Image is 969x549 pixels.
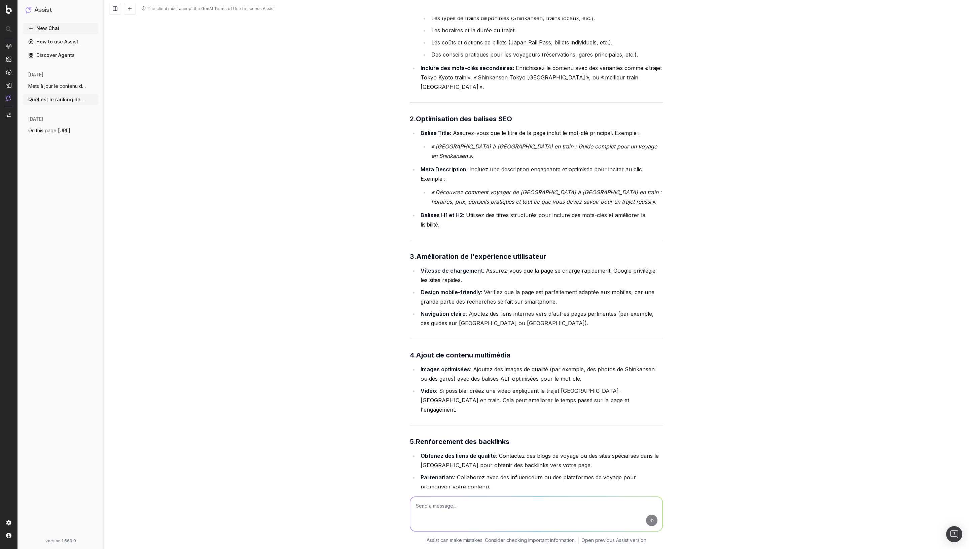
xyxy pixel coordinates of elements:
[23,23,98,34] button: New Chat
[421,474,454,481] strong: Partenariats
[28,71,43,78] span: [DATE]
[6,95,11,101] img: Assist
[6,533,11,538] img: My account
[421,212,463,218] strong: Balises H1 et H2
[23,125,98,136] button: On this page [URL]
[429,38,663,47] li: Les coûts et options de billets (Japan Rail Pass, billets individuels, etc.).
[416,115,512,123] strong: Optimisation des balises SEO
[581,537,646,544] a: Open previous Assist version
[23,36,98,47] a: How to use Assist
[26,5,96,15] button: Assist
[419,63,663,92] li: : Enrichissez le contenu avec des variantes comme « trajet Tokyo Kyoto train », « Shinkansen Toky...
[28,83,87,90] span: Mets à jour le contenu de cette page (te
[419,451,663,470] li: : Contactez des blogs de voyage ou des sites spécialisés dans le [GEOGRAPHIC_DATA] pour obtenir d...
[419,473,663,491] li: : Collaborez avec des influenceurs ou des plateformes de voyage pour promouvoir votre contenu.
[421,310,466,317] strong: Navigation claire
[429,187,663,206] li: .
[416,351,510,359] strong: Ajout de contenu multimédia
[419,365,663,383] li: : Ajoutez des images de qualité (par exemple, des photos de Shinkansen ou des gares) avec des bal...
[6,56,11,62] img: Intelligence
[421,166,466,173] strong: Meta Description
[431,143,659,159] em: « [GEOGRAPHIC_DATA] à [GEOGRAPHIC_DATA] en train : Guide complet pour un voyage en Shinkansen »
[6,520,11,525] img: Setting
[26,538,96,544] div: version: 1.669.0
[34,5,52,15] h1: Assist
[6,69,11,75] img: Activation
[429,13,663,23] li: Les types de trains disponibles (Shinkansen, trains locaux, etc.).
[421,130,450,136] strong: Balise Title
[419,165,663,206] li: : Incluez une description engageante et optimisée pour inciter au clic. Exemple :
[410,350,663,361] h3: 4.
[421,366,470,373] strong: Images optimisées
[419,128,663,161] li: : Assurez-vous que le titre de la page inclut le mot-clé principal. Exemple :
[410,436,663,447] h3: 5.
[6,43,11,49] img: Analytics
[28,127,70,134] span: On this page [URL]
[23,81,98,92] button: Mets à jour le contenu de cette page (te
[427,537,576,544] p: Assist can make mistakes. Consider checking important information.
[410,113,663,124] h3: 2.
[946,526,962,542] div: Open Intercom Messenger
[419,266,663,285] li: : Assurez-vous que la page se charge rapidement. Google privilégie les sites rapides.
[421,387,436,394] strong: Vidéo
[7,113,11,117] img: Switch project
[421,289,481,296] strong: Design mobile-friendly
[26,7,32,13] img: Assist
[421,267,483,274] strong: Vitesse de chargement
[419,210,663,229] li: : Utilisez des titres structurés pour inclure des mots-clés et améliorer la lisibilité.
[429,26,663,35] li: Les horaires et la durée du trajet.
[429,142,663,161] li: .
[429,50,663,59] li: Des conseils pratiques pour les voyageurs (réservations, gares principales, etc.).
[416,438,509,446] strong: Renforcement des backlinks
[23,94,98,105] button: Quel est le ranking de mon site japan-ex
[419,309,663,328] li: : Ajoutez des liens internes vers d'autres pages pertinentes (par exemple, des guides sur [GEOGRA...
[419,287,663,306] li: : Vérifiez que la page est parfaitement adaptée aux mobiles, car une grande partie des recherches...
[421,65,513,71] strong: Inclure des mots-clés secondaires
[416,252,546,261] strong: Amélioration de l'expérience utilisateur
[6,5,12,14] img: Botify logo
[147,6,275,11] div: The client must accept the GenAI Terms of Use to access Assist
[419,386,663,414] li: : Si possible, créez une vidéo expliquant le trajet [GEOGRAPHIC_DATA]-[GEOGRAPHIC_DATA] en train....
[28,96,87,103] span: Quel est le ranking de mon site japan-ex
[431,189,663,205] em: « Découvrez comment voyager de [GEOGRAPHIC_DATA] à [GEOGRAPHIC_DATA] en train : horaires, prix, c...
[23,50,98,61] a: Discover Agents
[6,82,11,88] img: Studio
[421,452,496,459] strong: Obtenez des liens de qualité
[410,251,663,262] h3: 3.
[28,116,43,123] span: [DATE]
